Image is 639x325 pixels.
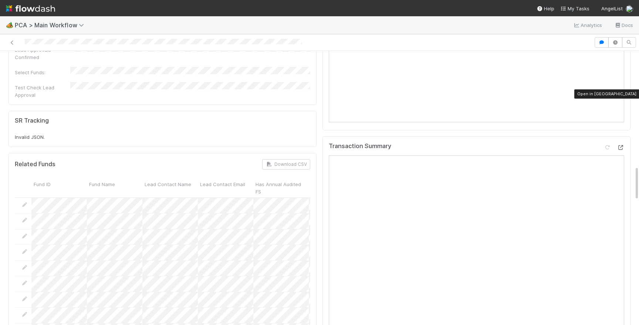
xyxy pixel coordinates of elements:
div: Fund ID [31,178,87,197]
img: logo-inverted-e16ddd16eac7371096b0.svg [6,2,55,15]
div: Help [537,5,554,12]
a: Analytics [573,21,602,30]
span: My Tasks [560,6,589,11]
span: 🏕️ [6,22,13,28]
div: Lead Contact Email [198,178,253,197]
div: Has Annual Unaudited FS [309,178,364,197]
img: avatar_e1f102a8-6aea-40b1-874c-e2ab2da62ba9.png [626,5,633,13]
span: AngelList [601,6,623,11]
div: Lead Contact Name [142,178,198,197]
button: Download CSV [262,159,310,170]
h5: Transaction Summary [329,143,391,150]
span: PCA > Main Workflow [15,21,88,29]
h5: SR Tracking [15,117,49,124]
div: Has Annual Audited FS [253,178,309,197]
div: Select Funds: [15,69,70,76]
div: Invalid JSON. [15,133,310,141]
a: My Tasks [560,5,589,12]
a: Docs [614,21,633,30]
div: Fund Name [87,178,142,197]
div: Lead Approvals Confirmed [15,46,70,61]
h5: Related Funds [15,161,55,168]
div: Test Check Lead Approval [15,84,70,99]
